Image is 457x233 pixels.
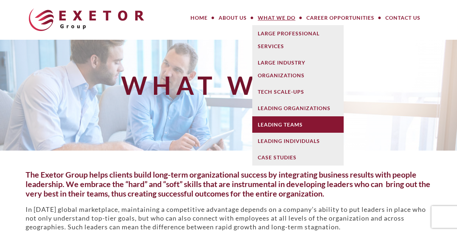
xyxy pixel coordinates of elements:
a: Large Professional Services [252,25,344,54]
a: Career Opportunities [301,11,380,25]
h1: What We Do [21,71,436,99]
a: Home [185,11,213,25]
a: Contact Us [380,11,426,25]
a: Leading Individuals [252,133,344,149]
a: Large Industry Organizations [252,54,344,84]
a: About Us [213,11,252,25]
p: In [DATE] global marketplace, maintaining a competitive advantage depends on a company’s ability ... [26,205,431,231]
a: Leading Organizations [252,100,344,116]
a: What We Do [252,11,301,25]
a: Case Studies [252,149,344,166]
h5: The Exetor Group helps clients build long-term organizational success by integrating business res... [26,170,431,199]
img: The Exetor Group [29,8,144,31]
a: Tech Scale-Ups [252,84,344,100]
a: Leading Teams [252,116,344,133]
